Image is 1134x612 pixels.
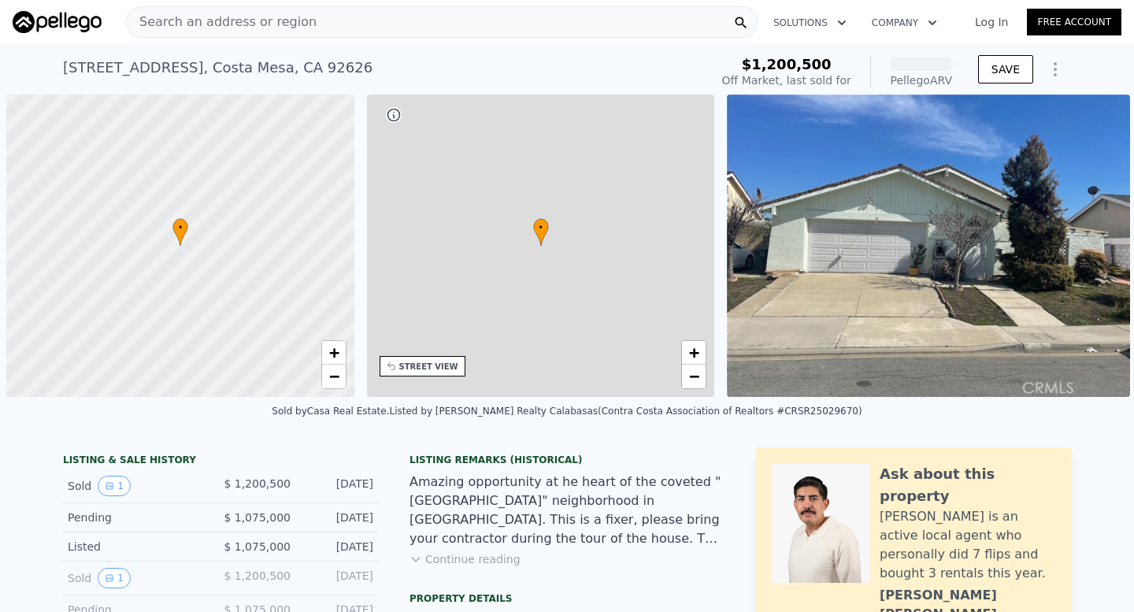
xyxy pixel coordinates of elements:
span: • [172,221,188,235]
div: Pellego ARV [890,72,953,88]
a: Zoom out [682,365,706,388]
div: Sold by Casa Real Estate . [272,406,389,417]
a: Zoom out [322,365,346,388]
div: • [533,218,549,246]
div: [DATE] [303,476,373,496]
span: − [689,366,699,386]
img: Sale: 166673684 Parcel: 63135445 [727,95,1130,397]
div: Amazing opportunity at he heart of the coveted "[GEOGRAPHIC_DATA]" neighborhood in [GEOGRAPHIC_DA... [409,473,724,548]
span: Search an address or region [127,13,317,32]
a: Zoom in [682,341,706,365]
div: LISTING & SALE HISTORY [63,454,378,469]
div: Listing Remarks (Historical) [409,454,724,466]
span: $ 1,075,000 [224,511,291,524]
button: View historical data [98,476,131,496]
div: Property details [409,592,724,605]
button: Continue reading [409,551,521,567]
div: • [172,218,188,246]
span: • [533,221,549,235]
div: Sold [68,568,208,588]
a: Zoom in [322,341,346,365]
a: Free Account [1027,9,1121,35]
button: Show Options [1039,54,1071,85]
div: Listed [68,539,208,555]
div: STREET VIEW [399,361,458,373]
div: [DATE] [303,510,373,525]
button: Solutions [761,9,859,37]
div: [DATE] [303,539,373,555]
span: − [328,366,339,386]
div: [DATE] [303,568,373,588]
button: View historical data [98,568,131,588]
button: SAVE [978,55,1033,83]
span: + [689,343,699,362]
div: Sold [68,476,208,496]
span: + [328,343,339,362]
span: $ 1,075,000 [224,540,291,553]
img: Pellego [13,11,102,33]
div: Listed by [PERSON_NAME] Realty Calabasas (Contra Costa Association of Realtors #CRSR25029670) [389,406,862,417]
div: Pending [68,510,208,525]
span: $1,200,500 [742,56,832,72]
span: $ 1,200,500 [224,477,291,490]
div: Off Market, last sold for [722,72,851,88]
button: Company [859,9,950,37]
div: [STREET_ADDRESS] , Costa Mesa , CA 92626 [63,57,372,79]
div: [PERSON_NAME] is an active local agent who personally did 7 flips and bought 3 rentals this year. [880,507,1055,583]
div: Ask about this property [880,463,1055,507]
a: Log In [956,14,1027,30]
span: $ 1,200,500 [224,569,291,582]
